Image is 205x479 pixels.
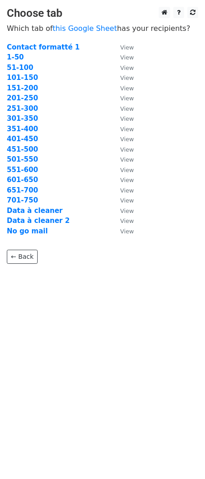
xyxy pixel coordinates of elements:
small: View [120,217,134,224]
h3: Choose tab [7,7,198,20]
small: View [120,228,134,235]
a: View [111,155,134,163]
a: View [111,217,134,225]
a: Data à cleaner 2 [7,217,70,225]
a: Contact formatté 1 [7,43,80,51]
small: View [120,177,134,183]
a: View [111,176,134,184]
a: 151-200 [7,84,38,92]
a: View [111,94,134,102]
small: View [120,115,134,122]
a: 51-100 [7,64,33,72]
a: View [111,53,134,61]
small: View [120,85,134,92]
a: No go mail [7,227,48,235]
a: 201-250 [7,94,38,102]
a: View [111,43,134,51]
a: View [111,186,134,194]
a: View [111,227,134,235]
small: View [120,167,134,173]
small: View [120,126,134,133]
a: 701-750 [7,196,38,204]
a: 351-400 [7,125,38,133]
a: View [111,196,134,204]
a: 101-150 [7,74,38,82]
small: View [120,54,134,61]
a: 501-550 [7,155,38,163]
a: this Google Sheet [53,24,117,33]
small: View [120,136,134,143]
small: View [120,156,134,163]
a: View [111,104,134,113]
small: View [120,146,134,153]
a: 301-350 [7,114,38,123]
a: 451-500 [7,145,38,153]
small: View [120,207,134,214]
a: View [111,64,134,72]
a: ← Back [7,250,38,264]
small: View [120,197,134,204]
a: View [111,125,134,133]
a: 651-700 [7,186,38,194]
small: View [120,44,134,51]
a: View [111,84,134,92]
a: View [111,114,134,123]
a: View [111,135,134,143]
a: View [111,166,134,174]
small: View [120,187,134,194]
small: View [120,95,134,102]
a: 401-450 [7,135,38,143]
a: View [111,74,134,82]
a: Data à cleaner [7,207,63,215]
small: View [120,105,134,112]
a: View [111,207,134,215]
a: 601-650 [7,176,38,184]
a: View [111,145,134,153]
a: 551-600 [7,166,38,174]
a: 251-300 [7,104,38,113]
p: Which tab of has your recipients? [7,24,198,33]
small: View [120,64,134,71]
small: View [120,74,134,81]
a: 1-50 [7,53,24,61]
